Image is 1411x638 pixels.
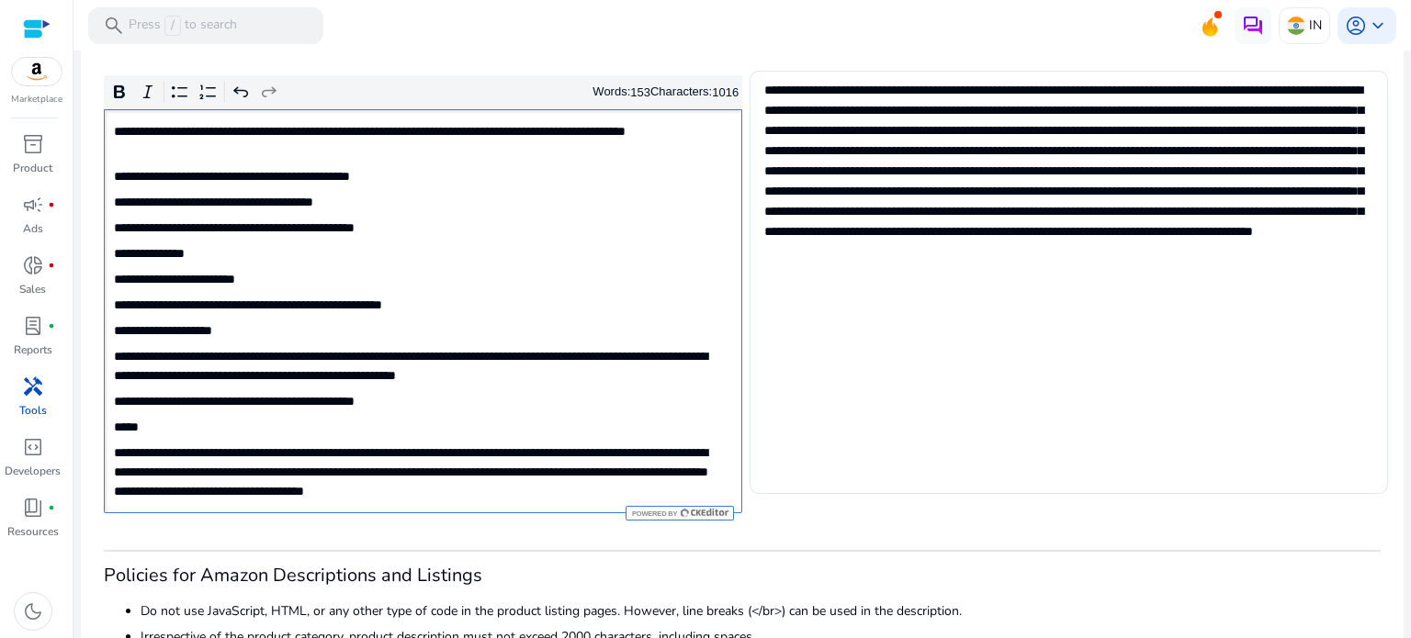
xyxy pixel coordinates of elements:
div: Editor toolbar [104,75,742,110]
p: Resources [7,523,59,540]
div: Words: Characters: [593,81,739,104]
p: Marketplace [11,93,62,106]
span: dark_mode [22,600,44,622]
span: code_blocks [22,436,44,458]
span: lab_profile [22,315,44,337]
span: campaign [22,194,44,216]
p: Developers [5,463,61,479]
span: fiber_manual_record [48,201,55,208]
p: IN [1309,9,1322,41]
span: search [103,15,125,37]
p: Tools [19,402,47,419]
span: inventory_2 [22,133,44,155]
p: Press to search [129,16,237,36]
h3: Policies for Amazon Descriptions and Listings [104,565,1381,587]
p: Reports [14,341,52,358]
span: / [164,16,181,36]
span: fiber_manual_record [48,322,55,330]
span: Powered by [630,509,677,518]
li: Do not use JavaScript, HTML, or any other type of code in the product listing pages. However, lin... [141,601,1381,621]
p: Ads [23,220,43,237]
span: fiber_manual_record [48,504,55,511]
span: keyboard_arrow_down [1367,15,1389,37]
img: amazon.svg [12,58,62,85]
span: handyman [22,375,44,397]
label: 1016 [712,85,739,99]
span: account_circle [1345,15,1367,37]
img: in.svg [1287,17,1305,35]
div: Rich Text Editor. Editing area: main. Press Alt+0 for help. [104,109,742,513]
span: book_4 [22,497,44,519]
p: Sales [19,281,46,297]
p: Product [13,160,52,176]
span: donut_small [22,254,44,276]
span: fiber_manual_record [48,262,55,269]
label: 153 [630,85,650,99]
